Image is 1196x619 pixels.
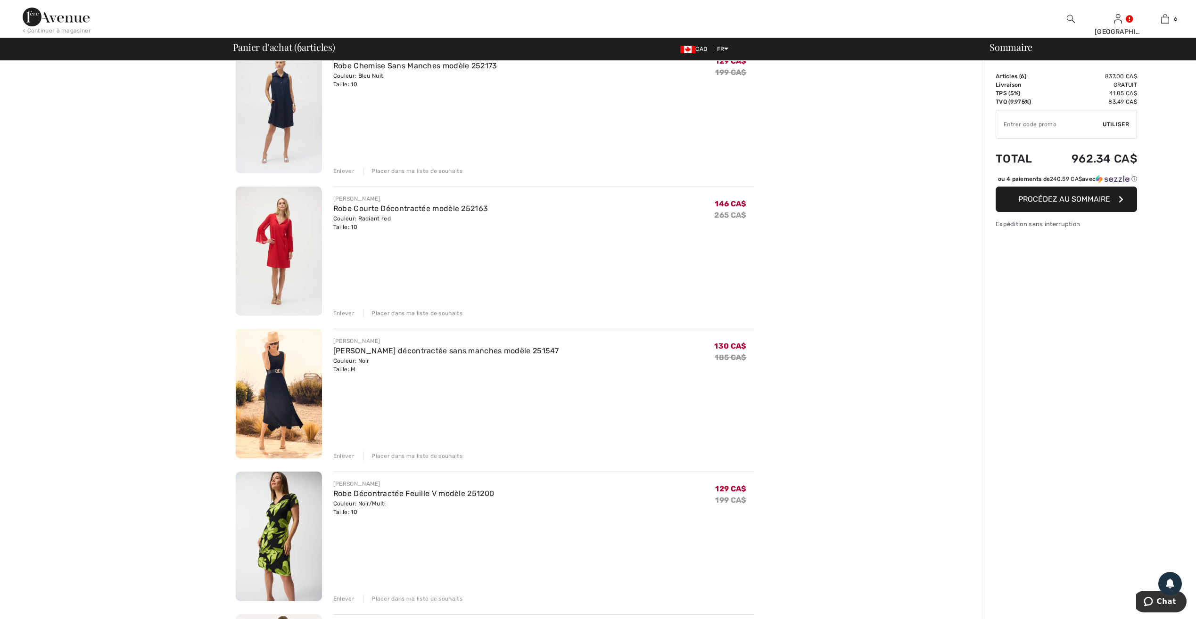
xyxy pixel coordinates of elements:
[363,595,462,603] div: Placer dans ma liste de souhaits
[333,357,559,374] div: Couleur: Noir Taille: M
[333,489,494,498] a: Robe Décontractée Feuille V modèle 251200
[996,89,1046,98] td: TPS (5%)
[715,353,746,362] s: 185 CA$
[1114,14,1122,23] a: Se connecter
[715,496,746,505] s: 199 CA$
[1114,13,1122,24] img: Mes infos
[23,26,91,35] div: < Continuer à magasiner
[998,175,1137,183] div: ou 4 paiements de avec
[333,214,488,231] div: Couleur: Radiant red Taille: 10
[1046,143,1137,175] td: 962.34 CA$
[1142,13,1188,24] a: 6
[996,98,1046,106] td: TVQ (9.975%)
[715,484,746,493] span: 129 CA$
[236,329,322,458] img: Robe décontractée sans manches modèle 251547
[333,167,355,175] div: Enlever
[1095,27,1141,37] div: [GEOGRAPHIC_DATA]
[333,480,494,488] div: [PERSON_NAME]
[363,167,462,175] div: Placer dans ma liste de souhaits
[996,220,1137,228] div: Expédition sans interruption
[1067,13,1075,24] img: recherche
[1021,73,1024,80] span: 6
[1018,195,1110,204] span: Procédez au sommaire
[333,195,488,203] div: [PERSON_NAME]
[1096,175,1130,183] img: Sezzle
[333,204,488,213] a: Robe Courte Décontractée modèle 252163
[1050,176,1082,182] span: 240.59 CA$
[996,72,1046,81] td: Articles ( )
[1046,89,1137,98] td: 41.85 CA$
[333,452,355,460] div: Enlever
[978,42,1190,52] div: Sommaire
[1174,15,1177,23] span: 6
[233,42,335,52] span: Panier d'achat ( articles)
[333,309,355,318] div: Enlever
[297,40,302,52] span: 6
[996,187,1137,212] button: Procédez au sommaire
[1103,120,1129,129] span: Utiliser
[1046,72,1137,81] td: 837.00 CA$
[996,175,1137,187] div: ou 4 paiements de240.59 CA$avecSezzle Cliquez pour en savoir plus sur Sezzle
[714,211,746,220] s: 265 CA$
[236,187,322,316] img: Robe Courte Décontractée modèle 252163
[333,499,494,516] div: Couleur: Noir/Multi Taille: 10
[996,110,1103,138] input: Code promo
[23,8,90,26] img: 1ère Avenue
[1046,81,1137,89] td: Gratuit
[236,44,322,173] img: Robe Chemise Sans Manches modèle 252173
[715,68,746,77] s: 199 CA$
[715,57,746,65] span: 129 CA$
[1161,13,1169,24] img: Mon panier
[363,452,462,460] div: Placer dans ma liste de souhaits
[236,472,322,601] img: Robe Décontractée Feuille V modèle 251200
[714,342,746,350] span: 130 CA$
[680,46,695,53] img: Canadian Dollar
[363,309,462,318] div: Placer dans ma liste de souhaits
[333,61,497,70] a: Robe Chemise Sans Manches modèle 252173
[996,143,1046,175] td: Total
[333,346,559,355] a: [PERSON_NAME] décontractée sans manches modèle 251547
[715,199,746,208] span: 146 CA$
[1046,98,1137,106] td: 83.49 CA$
[1136,591,1187,614] iframe: Ouvre un widget dans lequel vous pouvez chatter avec l’un de nos agents
[680,46,711,52] span: CAD
[333,595,355,603] div: Enlever
[717,46,729,52] span: FR
[996,81,1046,89] td: Livraison
[333,72,497,89] div: Couleur: Bleu Nuit Taille: 10
[333,337,559,345] div: [PERSON_NAME]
